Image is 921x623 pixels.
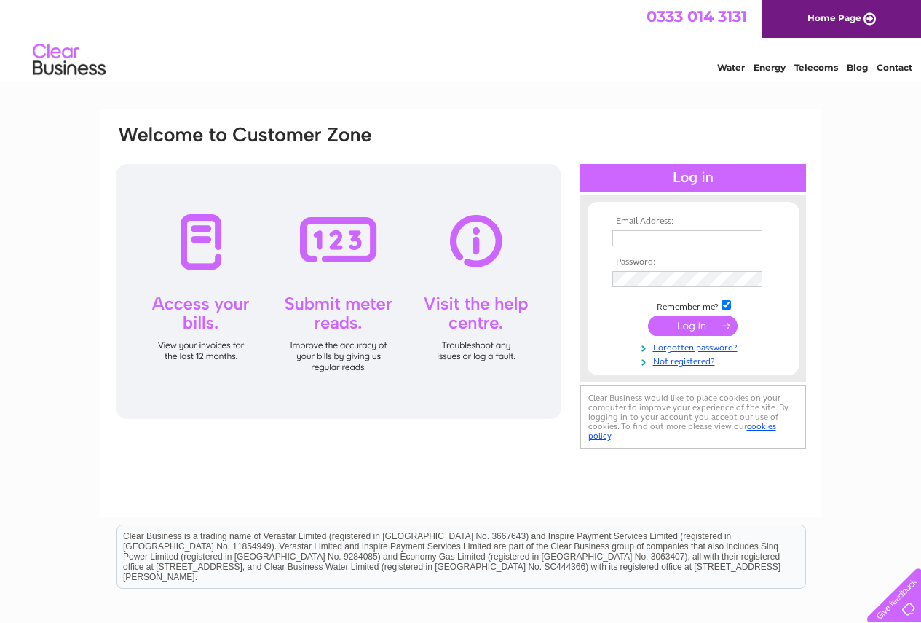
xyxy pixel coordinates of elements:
[609,298,778,313] td: Remember me?
[612,353,778,367] a: Not registered?
[609,216,778,227] th: Email Address:
[117,8,805,71] div: Clear Business is a trading name of Verastar Limited (registered in [GEOGRAPHIC_DATA] No. 3667643...
[647,7,747,26] a: 0333 014 3131
[717,62,745,73] a: Water
[877,62,912,73] a: Contact
[754,62,786,73] a: Energy
[847,62,868,73] a: Blog
[609,257,778,267] th: Password:
[648,316,738,336] input: Submit
[612,340,778,353] a: Forgotten password?
[580,385,806,449] div: Clear Business would like to place cookies on your computer to improve your experience of the sit...
[588,421,776,441] a: cookies policy
[32,38,106,82] img: logo.png
[794,62,838,73] a: Telecoms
